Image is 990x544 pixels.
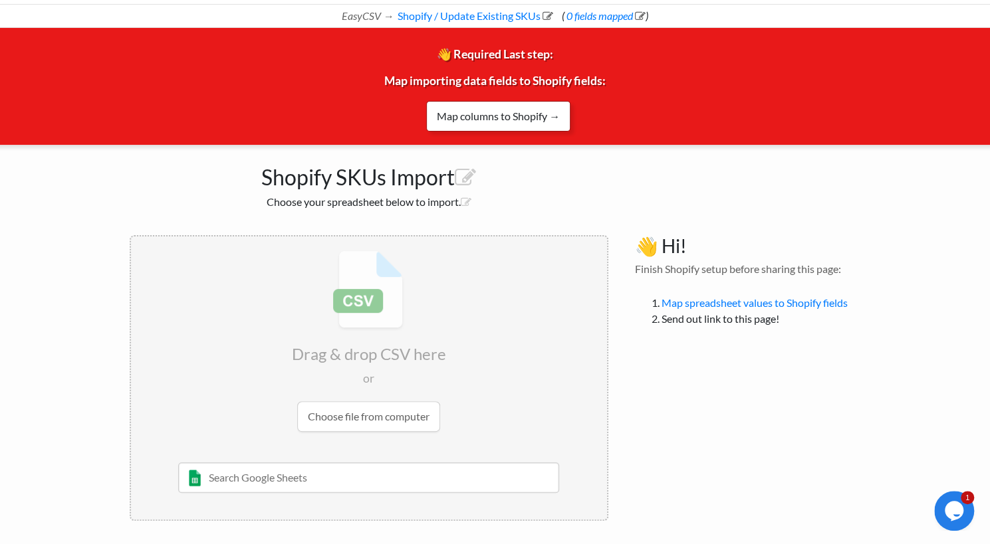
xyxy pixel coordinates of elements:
input: Search Google Sheets [178,462,559,493]
li: Send out link to this page! [662,311,861,327]
span: ( ) [562,9,648,22]
a: Shopify / Update Existing SKUs [396,9,553,22]
h4: Finish Shopify setup before sharing this page: [635,262,861,275]
i: EasyCSV → [342,9,394,22]
h3: 👋 Hi! [635,235,861,258]
a: Map spreadsheet values to Shopify fields [662,296,848,309]
h2: Choose your spreadsheet below to import. [130,195,608,208]
iframe: chat widget [934,491,977,531]
span: 👋 Required Last step: Map importing data fields to Shopify fields: [384,47,606,119]
a: 0 fields mapped [564,9,646,22]
h1: Shopify SKUs Import [130,158,608,190]
a: Map columns to Shopify → [426,101,570,132]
